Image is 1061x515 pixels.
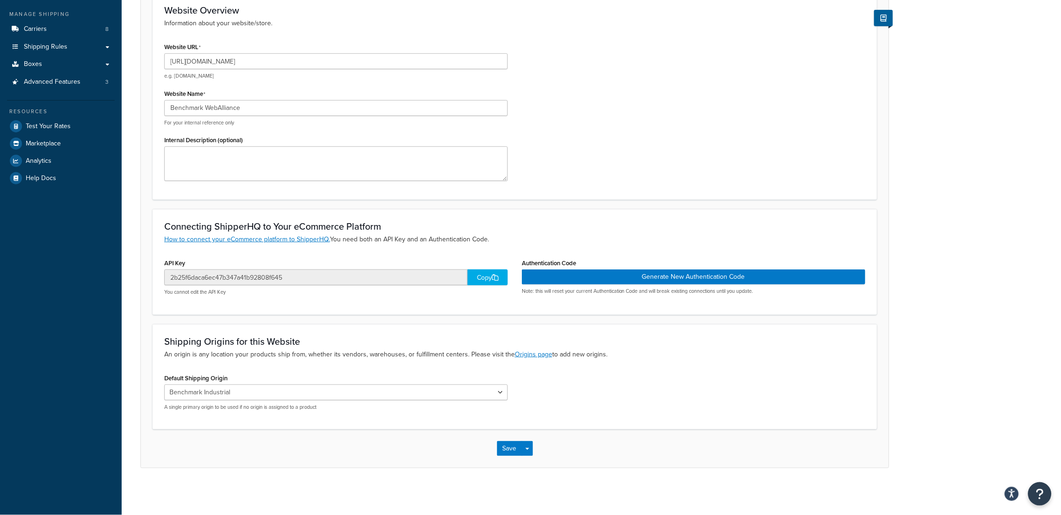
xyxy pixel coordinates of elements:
label: Internal Description (optional) [164,137,243,144]
p: Information about your website/store. [164,18,865,29]
p: An origin is any location your products ship from, whether its vendors, warehouses, or fulfillmen... [164,349,865,360]
span: Carriers [24,25,47,33]
label: Website URL [164,44,201,51]
a: Shipping Rules [7,38,115,56]
a: Help Docs [7,170,115,187]
a: How to connect your eCommerce platform to ShipperHQ. [164,234,330,244]
span: Advanced Features [24,78,80,86]
p: You need both an API Key and an Authentication Code. [164,234,865,245]
div: Resources [7,108,115,116]
button: Show Help Docs [874,10,893,26]
a: Analytics [7,152,115,169]
span: Analytics [26,157,51,165]
p: For your internal reference only [164,119,508,126]
p: Note: this will reset your current Authentication Code and will break existing connections until ... [522,288,865,295]
p: A single primary origin to be used if no origin is assigned to a product [164,404,508,411]
a: Test Your Rates [7,118,115,135]
h3: Website Overview [164,5,865,15]
p: e.g. [DOMAIN_NAME] [164,73,508,80]
span: Boxes [24,60,42,68]
a: Marketplace [7,135,115,152]
button: Save [497,441,522,456]
h3: Connecting ShipperHQ to Your eCommerce Platform [164,221,865,232]
label: Website Name [164,90,205,98]
div: Copy [468,269,508,285]
a: Boxes [7,56,115,73]
span: Help Docs [26,174,56,182]
button: Open Resource Center [1028,482,1052,506]
a: Advanced Features3 [7,73,115,91]
p: You cannot edit the API Key [164,289,508,296]
div: Manage Shipping [7,10,115,18]
a: Origins page [515,349,552,359]
button: Generate New Authentication Code [522,269,865,284]
label: Authentication Code [522,260,576,267]
span: 8 [105,25,109,33]
li: Carriers [7,21,115,38]
span: Test Your Rates [26,123,71,131]
label: API Key [164,260,185,267]
li: Advanced Features [7,73,115,91]
label: Default Shipping Origin [164,375,227,382]
span: 3 [105,78,109,86]
a: Carriers8 [7,21,115,38]
span: Shipping Rules [24,43,67,51]
h3: Shipping Origins for this Website [164,336,865,347]
span: Marketplace [26,140,61,148]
